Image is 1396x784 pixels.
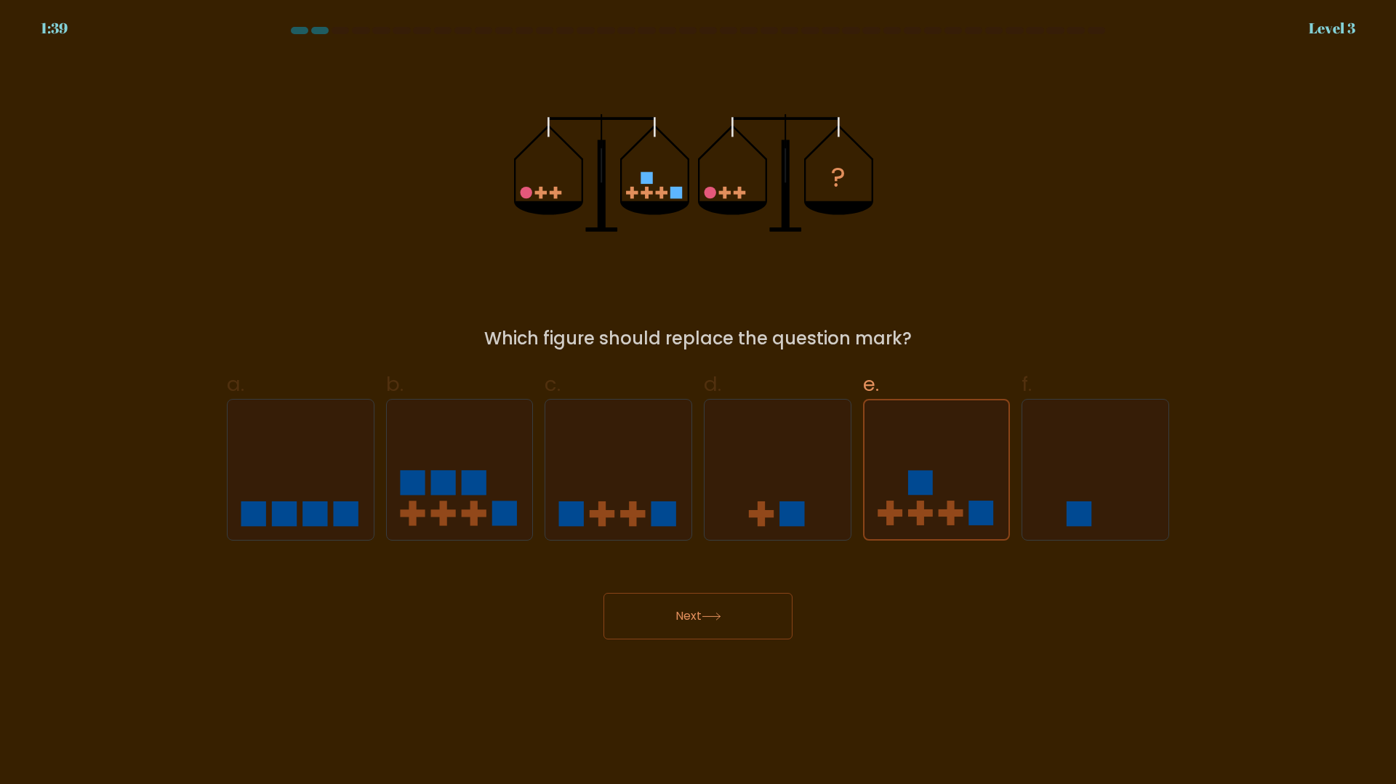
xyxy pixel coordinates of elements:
[386,370,404,398] span: b.
[1309,17,1355,39] div: Level 3
[704,370,721,398] span: d.
[603,593,793,639] button: Next
[1022,370,1032,398] span: f.
[227,370,244,398] span: a.
[41,17,68,39] div: 1:39
[545,370,561,398] span: c.
[236,326,1160,352] div: Which figure should replace the question mark?
[863,370,879,398] span: e.
[831,158,845,196] tspan: ?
